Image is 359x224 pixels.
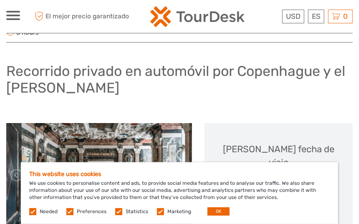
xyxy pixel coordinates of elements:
[342,12,349,20] span: 0
[40,208,58,215] label: Needed
[21,162,338,224] div: We use cookies to personalise content and ads, to provide social media features and to analyse ou...
[150,6,245,27] img: 2254-3441b4b5-4e5f-4d00-b396-31f1d84a6ebf_logo_small.png
[6,63,353,96] h1: Recorrido privado en automóvil por Copenhague y el [PERSON_NAME]
[213,143,344,169] div: [PERSON_NAME] fecha de viaje
[167,208,191,215] label: Marketing
[126,208,148,215] label: Statistics
[286,12,301,20] span: USD
[77,208,106,215] label: Preferences
[308,10,324,23] div: ES
[207,207,230,216] button: OK
[29,171,330,178] h5: This website uses cookies
[33,10,129,23] span: El mejor precio garantizado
